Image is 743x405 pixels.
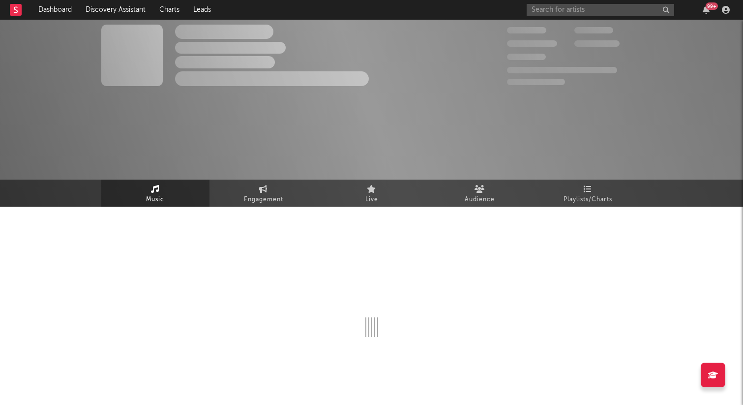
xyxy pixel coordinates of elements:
div: 99 + [706,2,718,10]
span: 50,000,000 [507,40,557,47]
a: Engagement [209,180,318,207]
a: Music [101,180,209,207]
button: 99+ [703,6,710,14]
a: Playlists/Charts [534,180,642,207]
span: Playlists/Charts [564,194,612,206]
span: 50,000,000 Monthly Listeners [507,67,617,73]
span: 1,000,000 [574,40,620,47]
span: Music [146,194,164,206]
span: Jump Score: 85.0 [507,79,565,85]
span: 100,000 [507,54,546,60]
input: Search for artists [527,4,674,16]
span: Engagement [244,194,283,206]
span: Live [365,194,378,206]
span: 100,000 [574,27,613,33]
a: Live [318,180,426,207]
a: Audience [426,180,534,207]
span: Audience [465,194,495,206]
span: 300,000 [507,27,546,33]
